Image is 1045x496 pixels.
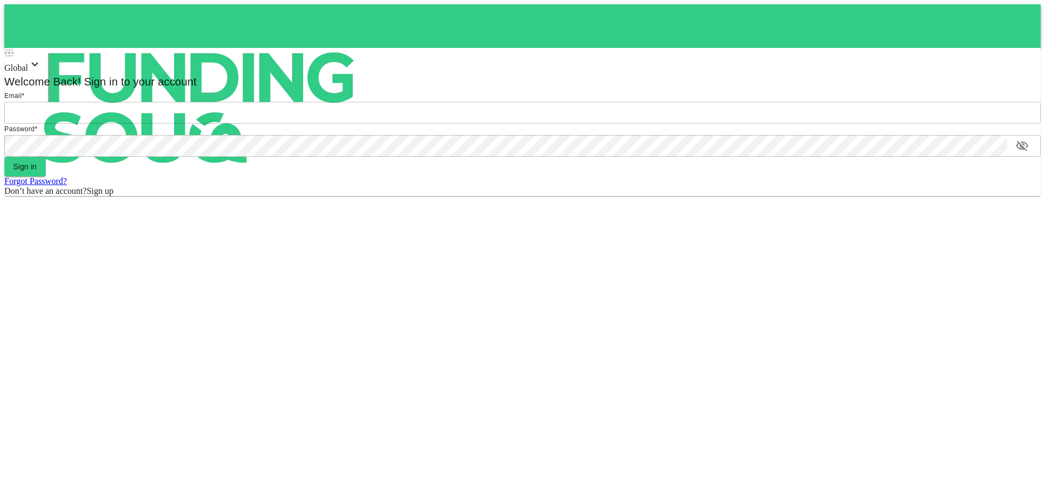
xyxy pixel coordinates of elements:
[81,76,197,88] span: Sign in to your account
[4,58,1041,73] div: Global
[4,4,396,211] img: logo
[4,4,1041,48] a: logo
[4,176,67,186] a: Forgot Password?
[4,186,87,195] span: Don’t have an account?
[4,102,1041,124] input: email
[4,92,22,100] span: Email
[4,76,81,88] span: Welcome Back!
[4,125,35,133] span: Password
[4,135,1007,157] input: password
[87,186,113,195] span: Sign up
[13,162,37,171] span: Sign in
[4,157,46,176] button: Sign in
